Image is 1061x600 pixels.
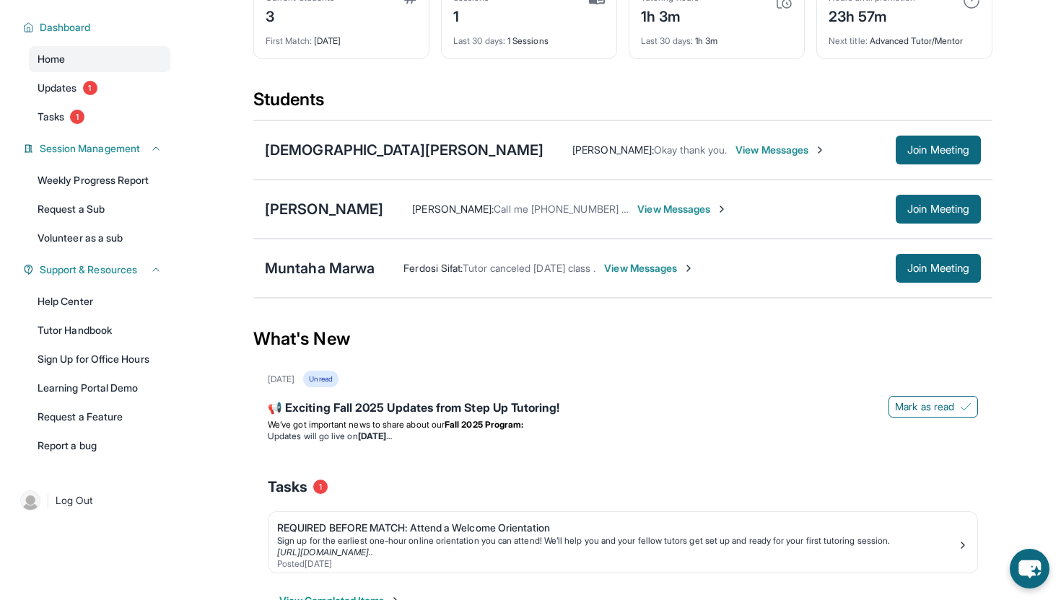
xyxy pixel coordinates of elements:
button: Mark as read [888,396,978,418]
span: [PERSON_NAME] : [572,144,654,156]
a: Tutor Handbook [29,317,170,343]
div: REQUIRED BEFORE MATCH: Attend a Welcome Orientation [277,521,957,535]
img: Chevron-Right [814,144,826,156]
div: 1h 3m [641,27,793,47]
button: Support & Resources [34,262,162,277]
span: Home [38,52,65,66]
span: Call me [PHONE_NUMBER] When you get a. Second [494,203,733,215]
span: Last 30 days : [453,35,505,46]
div: Sign up for the earliest one-hour online orientation you can attend! We’ll help you and your fell... [277,535,957,547]
span: Tasks [268,477,307,497]
span: Dashboard [40,20,91,35]
span: Ferdosi Sifat : [403,262,463,274]
strong: Fall 2025 Program: [445,419,523,430]
span: Support & Resources [40,262,137,277]
span: We’ve got important news to share about our [268,419,445,430]
a: Volunteer as a sub [29,225,170,251]
span: View Messages [735,143,826,157]
a: [URL][DOMAIN_NAME].. [277,547,373,557]
span: Updates [38,81,77,95]
button: Join Meeting [896,136,981,164]
span: Join Meeting [907,264,969,273]
div: [PERSON_NAME] [265,199,383,219]
button: Join Meeting [896,254,981,283]
a: Report a bug [29,433,170,459]
span: [PERSON_NAME] : [412,203,494,215]
span: Next title : [829,35,868,46]
span: Log Out [56,493,93,508]
span: Tasks [38,110,64,124]
span: Session Management [40,141,140,156]
span: 1 [313,480,328,494]
button: Session Management [34,141,162,156]
div: 1h 3m [641,4,699,27]
span: | [46,492,50,509]
span: View Messages [604,261,694,275]
a: Updates1 [29,75,170,101]
a: |Log Out [14,485,170,516]
strong: [DATE] [358,431,392,441]
button: Join Meeting [896,195,981,224]
a: Sign Up for Office Hours [29,346,170,372]
div: Advanced Tutor/Mentor [829,27,980,47]
div: 📢 Exciting Fall 2025 Updates from Step Up Tutoring! [268,399,978,419]
span: Okay thank you. [654,144,727,156]
img: user-img [20,490,40,511]
span: Tutor canceled [DATE] class . [463,262,595,274]
span: First Match : [266,35,312,46]
a: Weekly Progress Report [29,167,170,193]
div: 3 [266,4,334,27]
span: 1 [83,81,97,95]
a: Help Center [29,288,170,314]
div: Students [253,88,992,120]
span: Join Meeting [907,146,969,154]
button: Dashboard [34,20,162,35]
div: Posted [DATE] [277,558,957,570]
div: Muntaha Marwa [265,258,375,278]
img: Chevron-Right [716,203,728,215]
img: Mark as read [960,401,972,412]
div: [DATE] [266,27,417,47]
a: Request a Feature [29,404,170,430]
a: Request a Sub [29,196,170,222]
span: Join Meeting [907,205,969,213]
div: 1 Sessions [453,27,605,47]
span: View Messages [637,202,728,216]
a: Learning Portal Demo [29,375,170,401]
a: REQUIRED BEFORE MATCH: Attend a Welcome OrientationSign up for the earliest one-hour online orien... [268,512,977,573]
div: Unread [303,371,338,387]
div: [DATE] [268,374,294,385]
div: What's New [253,307,992,371]
img: Chevron-Right [683,262,694,274]
a: Tasks1 [29,104,170,130]
span: 1 [70,110,84,124]
div: 1 [453,4,489,27]
div: [DEMOGRAPHIC_DATA][PERSON_NAME] [265,140,543,160]
li: Updates will go live on [268,431,978,442]
div: 23h 57m [829,4,915,27]
button: chat-button [1010,549,1049,588]
span: Mark as read [895,400,954,414]
a: Home [29,46,170,72]
span: Last 30 days : [641,35,693,46]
